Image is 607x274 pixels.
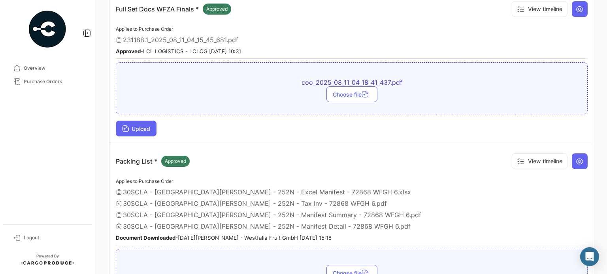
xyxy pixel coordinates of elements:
[116,121,156,136] button: Upload
[122,125,150,132] span: Upload
[6,62,89,75] a: Overview
[24,65,85,72] span: Overview
[116,4,231,15] p: Full Set Docs WFZA Finals *
[116,156,190,167] p: Packing List *
[213,78,490,86] span: coo_2025_08_11_04_18_41_437.pdf
[116,48,141,54] b: Approved
[165,158,186,165] span: Approved
[326,86,377,102] button: Choose file
[116,26,173,32] span: Applies to Purchase Order
[333,91,371,98] span: Choose file
[123,36,238,44] span: 231188.1_2025_08_11_04_15_45_681.pdf
[28,9,67,49] img: powered-by.png
[24,234,85,241] span: Logout
[116,48,241,54] small: - LCL LOGISTICS - LCLOG [DATE] 10:31
[24,78,85,85] span: Purchase Orders
[512,153,567,169] button: View timeline
[123,188,411,196] span: 30SCLA - [GEOGRAPHIC_DATA][PERSON_NAME] - 252N - Excel Manifest - 72868 WFGH 6.xlsx
[123,222,411,230] span: 30SCLA - [GEOGRAPHIC_DATA][PERSON_NAME] - 252N - Manifest Detail - 72868 WFGH 6.pdf
[116,235,332,241] small: - [DATE][PERSON_NAME] - Westfalia Fruit GmbH [DATE] 15:18
[123,211,421,219] span: 30SCLA - [GEOGRAPHIC_DATA][PERSON_NAME] - 252N - Manifest Summary - 72868 WFGH 6.pdf
[116,178,173,184] span: Applies to Purchase Order
[116,235,175,241] b: Document Downloaded
[580,247,599,266] div: Abrir Intercom Messenger
[6,75,89,88] a: Purchase Orders
[512,1,567,17] button: View timeline
[206,6,228,13] span: Approved
[123,199,387,207] span: 30SCLA - [GEOGRAPHIC_DATA][PERSON_NAME] - 252N - Tax Inv - 72868 WFGH 6.pdf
